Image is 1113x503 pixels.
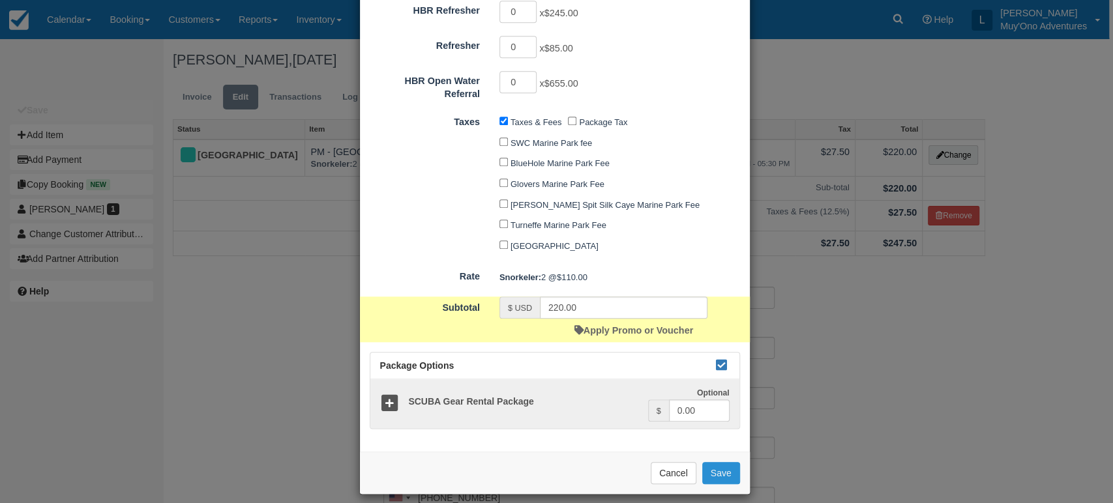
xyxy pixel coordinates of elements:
label: Taxes [360,111,490,129]
span: $655.00 [544,78,578,88]
span: x [539,7,578,18]
span: Package Options [380,360,454,371]
small: $ USD [508,304,532,313]
a: SCUBA Gear Rental Package Optional $ [370,379,739,428]
label: Subtotal [360,296,490,315]
div: 2 @ [490,266,750,288]
label: Refresher [360,35,490,53]
a: Apply Promo or Voucher [574,325,693,336]
button: Cancel [651,462,696,484]
input: HBR Open Water Referral [499,71,537,93]
label: Package Tax [579,117,627,127]
label: HBR Open Water Referral [360,70,490,101]
h5: SCUBA Gear Rental Package [398,397,647,407]
strong: Snorkeler [499,272,541,282]
label: [GEOGRAPHIC_DATA] [511,241,599,251]
label: Rate [360,265,490,283]
label: Turneffe Marine Park Fee [511,220,606,230]
label: [PERSON_NAME] Spit Silk Caye Marine Park Fee [511,200,700,210]
input: HBR Refresher [499,1,537,23]
small: $ [657,407,661,416]
span: x [539,42,572,53]
input: Refresher [499,36,537,58]
label: SWC Marine Park fee [511,138,592,148]
strong: Optional [697,388,730,397]
label: BlueHole Marine Park Fee [511,158,610,168]
span: x [539,78,578,88]
span: $85.00 [544,42,573,53]
span: $245.00 [544,7,578,18]
span: $110.00 [557,272,587,282]
label: Taxes & Fees [511,117,561,127]
label: Glovers Marine Park Fee [511,179,604,189]
button: Save [702,462,740,484]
